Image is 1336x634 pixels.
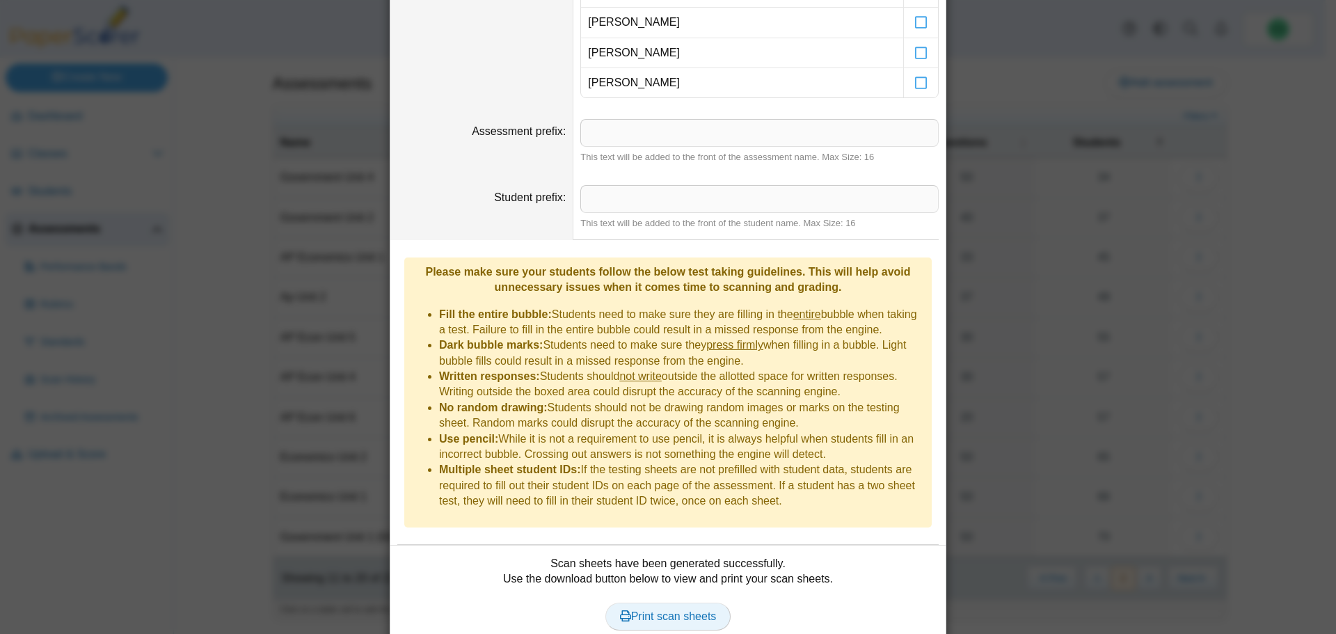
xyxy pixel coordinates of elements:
[439,308,552,320] b: Fill the entire bubble:
[793,308,821,320] u: entire
[439,339,543,351] b: Dark bubble marks:
[439,402,548,413] b: No random drawing:
[439,370,540,382] b: Written responses:
[439,433,498,445] b: Use pencil:
[439,338,925,369] li: Students need to make sure they when filling in a bubble. Light bubble fills could result in a mi...
[581,38,903,68] td: [PERSON_NAME]
[580,217,939,230] div: This text will be added to the front of the student name. Max Size: 16
[439,307,925,338] li: Students need to make sure they are filling in the bubble when taking a test. Failure to fill in ...
[706,339,763,351] u: press firmly
[439,400,925,431] li: Students should not be drawing random images or marks on the testing sheet. Random marks could di...
[605,603,731,631] a: Print scan sheets
[439,462,925,509] li: If the testing sheets are not prefilled with student data, students are required to fill out thei...
[472,125,566,137] label: Assessment prefix
[439,463,581,475] b: Multiple sheet student IDs:
[581,8,903,38] td: [PERSON_NAME]
[620,610,717,622] span: Print scan sheets
[580,151,939,164] div: This text will be added to the front of the assessment name. Max Size: 16
[619,370,661,382] u: not write
[439,431,925,463] li: While it is not a requirement to use pencil, it is always helpful when students fill in an incorr...
[425,266,910,293] b: Please make sure your students follow the below test taking guidelines. This will help avoid unne...
[494,191,566,203] label: Student prefix
[439,369,925,400] li: Students should outside the allotted space for written responses. Writing outside the boxed area ...
[581,68,903,97] td: [PERSON_NAME]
